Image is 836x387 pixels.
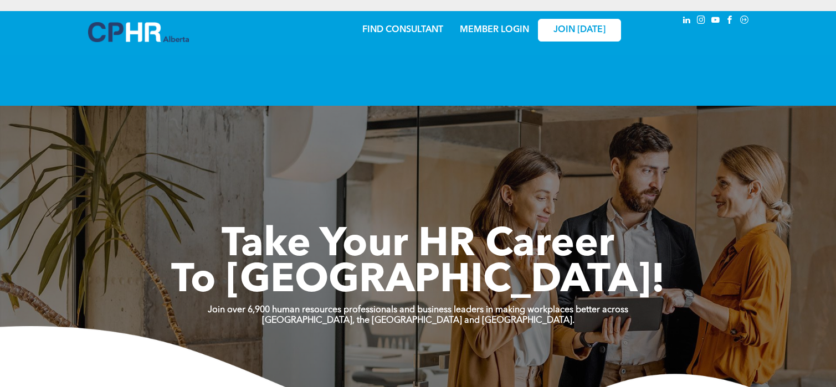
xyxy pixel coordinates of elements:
span: To [GEOGRAPHIC_DATA]! [171,261,665,301]
span: JOIN [DATE] [553,25,606,35]
strong: [GEOGRAPHIC_DATA], the [GEOGRAPHIC_DATA] and [GEOGRAPHIC_DATA]. [262,316,575,325]
a: MEMBER LOGIN [460,25,529,34]
a: JOIN [DATE] [538,19,621,42]
img: A blue and white logo for cp alberta [88,22,189,42]
strong: Join over 6,900 human resources professionals and business leaders in making workplaces better ac... [208,306,628,314]
a: instagram [695,14,707,29]
a: Social network [738,14,751,29]
a: linkedin [681,14,693,29]
span: Take Your HR Career [222,225,614,265]
a: FIND CONSULTANT [362,25,443,34]
a: facebook [724,14,736,29]
a: youtube [710,14,722,29]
